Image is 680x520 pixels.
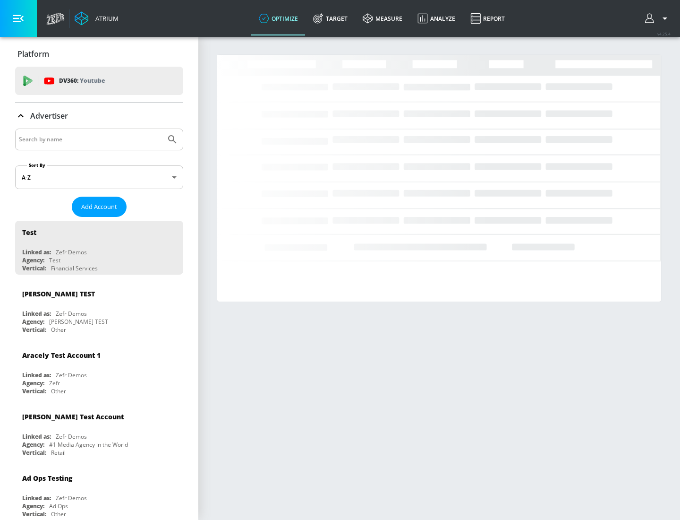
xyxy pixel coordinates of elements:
p: DV360: [59,76,105,86]
div: TestLinked as:Zefr DemosAgency:TestVertical:Financial Services [15,221,183,275]
div: Zefr Demos [56,310,87,318]
div: Linked as: [22,494,51,502]
div: #1 Media Agency in the World [49,441,128,449]
div: Linked as: [22,310,51,318]
label: Sort By [27,162,47,168]
div: Agency: [22,256,44,264]
div: Platform [15,41,183,67]
a: Target [306,1,355,35]
div: Atrium [92,14,119,23]
p: Platform [17,49,49,59]
div: Linked as: [22,433,51,441]
span: Add Account [81,201,117,212]
input: Search by name [19,133,162,146]
div: DV360: Youtube [15,67,183,95]
a: Report [463,1,512,35]
div: Other [51,387,66,395]
div: Agency: [22,318,44,326]
div: Zefr [49,379,60,387]
div: Financial Services [51,264,98,272]
p: Advertiser [30,111,68,121]
div: Vertical: [22,510,46,518]
div: Aracely Test Account 1Linked as:Zefr DemosAgency:ZefrVertical:Other [15,344,183,398]
div: Vertical: [22,264,46,272]
div: Test [22,228,36,237]
div: [PERSON_NAME] TESTLinked as:Zefr DemosAgency:[PERSON_NAME] TESTVertical:Other [15,282,183,336]
div: Retail [51,449,66,457]
div: [PERSON_NAME] Test AccountLinked as:Zefr DemosAgency:#1 Media Agency in the WorldVertical:Retail [15,405,183,459]
div: Advertiser [15,103,183,129]
div: Vertical: [22,387,46,395]
a: optimize [251,1,306,35]
span: v 4.25.4 [657,31,671,36]
div: Vertical: [22,449,46,457]
div: [PERSON_NAME] TEST [22,289,95,298]
div: Zefr Demos [56,248,87,256]
div: Other [51,326,66,334]
div: Linked as: [22,371,51,379]
p: Youtube [80,76,105,86]
div: Aracely Test Account 1 [22,351,101,360]
div: [PERSON_NAME] TEST [49,318,108,326]
div: Test [49,256,60,264]
a: Analyze [410,1,463,35]
a: measure [355,1,410,35]
div: Zefr Demos [56,371,87,379]
a: Atrium [75,11,119,26]
div: A-Z [15,165,183,189]
div: Zefr Demos [56,494,87,502]
div: Vertical: [22,326,46,334]
div: [PERSON_NAME] Test Account [22,412,124,421]
div: Zefr Demos [56,433,87,441]
button: Add Account [72,197,127,217]
div: Agency: [22,502,44,510]
div: Agency: [22,379,44,387]
div: Linked as: [22,248,51,256]
div: Other [51,510,66,518]
div: Agency: [22,441,44,449]
div: Ad Ops Testing [22,474,72,483]
div: Ad Ops [49,502,68,510]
